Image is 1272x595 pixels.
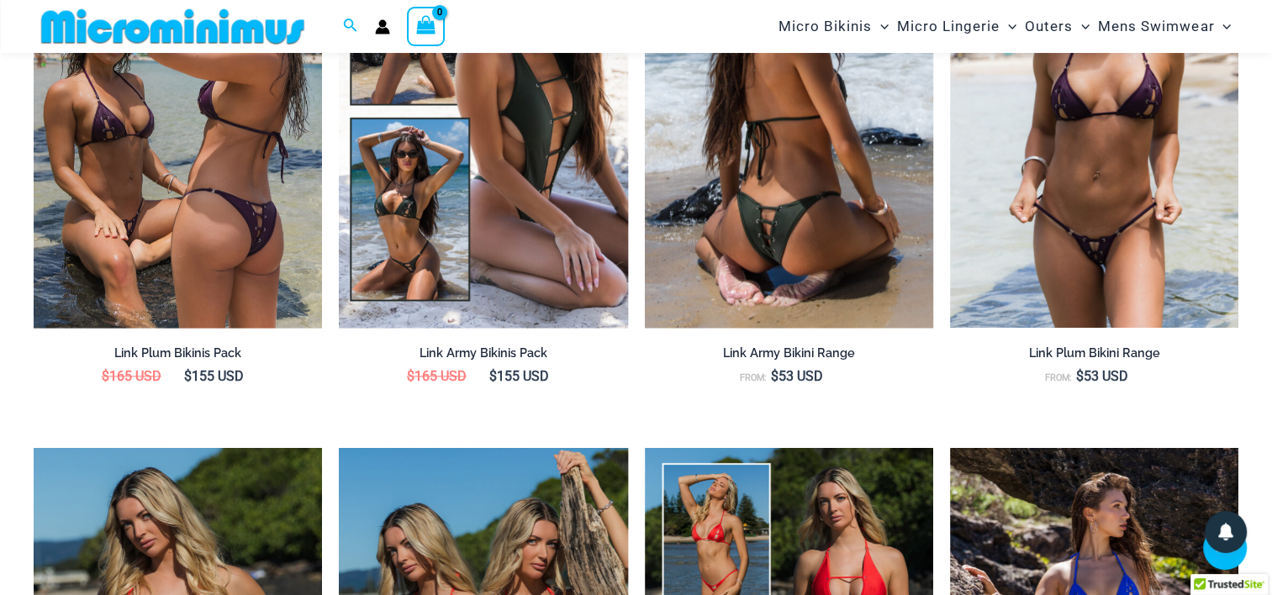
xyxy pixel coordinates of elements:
[1045,372,1072,383] span: From:
[339,345,627,367] a: Link Army Bikinis Pack
[771,368,779,384] span: $
[102,368,109,384] span: $
[1073,5,1090,48] span: Menu Toggle
[779,5,872,48] span: Micro Bikinis
[343,16,358,37] a: Search icon link
[1214,5,1231,48] span: Menu Toggle
[950,345,1238,367] a: Link Plum Bikini Range
[1076,368,1128,384] bdi: 53 USD
[407,7,446,45] a: View Shopping Cart, empty
[34,345,322,367] a: Link Plum Bikinis Pack
[375,19,390,34] a: Account icon link
[1000,5,1016,48] span: Menu Toggle
[1076,368,1084,384] span: $
[184,368,192,384] span: $
[489,368,549,384] bdi: 155 USD
[774,5,893,48] a: Micro BikinisMenu ToggleMenu Toggle
[407,368,467,384] bdi: 165 USD
[897,5,1000,48] span: Micro Lingerie
[771,368,823,384] bdi: 53 USD
[1021,5,1094,48] a: OutersMenu ToggleMenu Toggle
[1098,5,1214,48] span: Mens Swimwear
[102,368,161,384] bdi: 165 USD
[1094,5,1235,48] a: Mens SwimwearMenu ToggleMenu Toggle
[893,5,1021,48] a: Micro LingerieMenu ToggleMenu Toggle
[184,368,244,384] bdi: 155 USD
[645,345,933,367] a: Link Army Bikini Range
[489,368,497,384] span: $
[950,345,1238,361] h2: Link Plum Bikini Range
[34,8,311,45] img: MM SHOP LOGO FLAT
[407,368,414,384] span: $
[740,372,767,383] span: From:
[34,345,322,361] h2: Link Plum Bikinis Pack
[872,5,889,48] span: Menu Toggle
[645,345,933,361] h2: Link Army Bikini Range
[1025,5,1073,48] span: Outers
[772,3,1238,50] nav: Site Navigation
[339,345,627,361] h2: Link Army Bikinis Pack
